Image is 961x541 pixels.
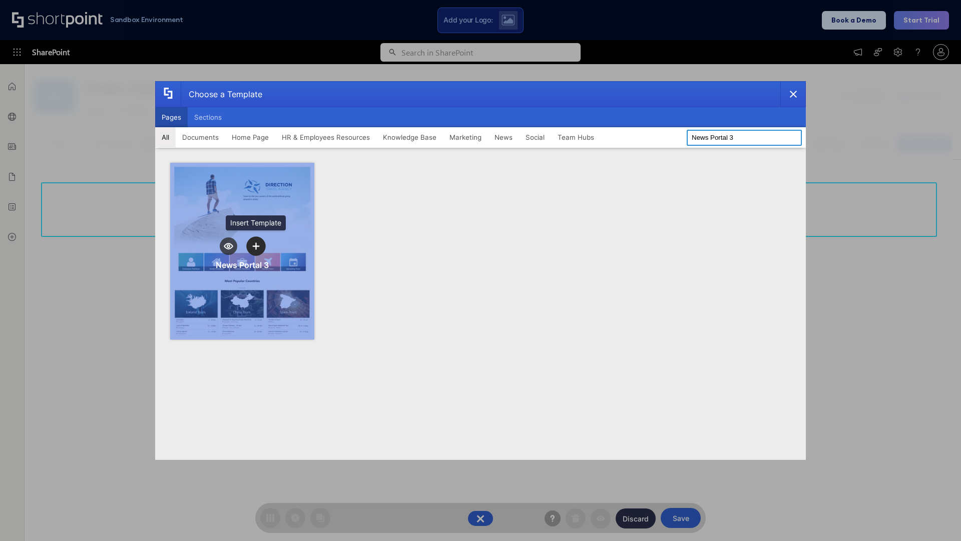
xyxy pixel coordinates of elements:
button: Pages [155,107,188,127]
button: Documents [176,127,225,147]
button: Social [519,127,551,147]
button: Marketing [443,127,488,147]
div: template selector [155,81,806,460]
button: Team Hubs [551,127,601,147]
div: News Portal 3 [216,260,269,270]
button: All [155,127,176,147]
input: Search [687,130,802,146]
button: Home Page [225,127,275,147]
button: Knowledge Base [376,127,443,147]
iframe: Chat Widget [911,493,961,541]
button: Sections [188,107,228,127]
button: News [488,127,519,147]
div: Choose a Template [181,82,262,107]
button: HR & Employees Resources [275,127,376,147]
